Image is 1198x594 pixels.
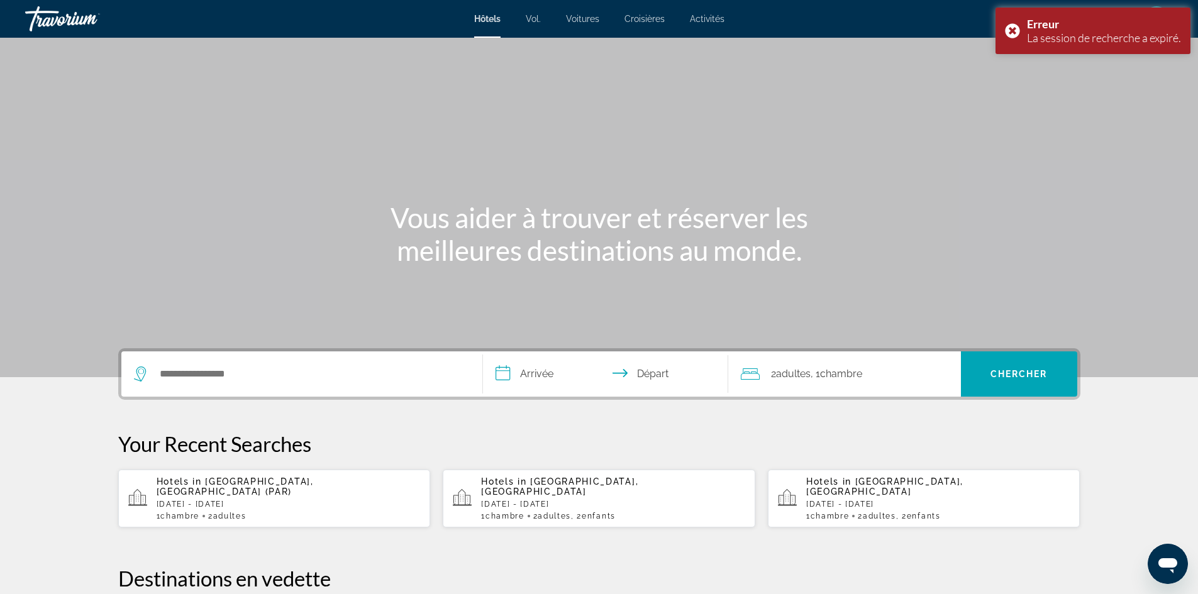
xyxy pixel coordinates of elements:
[118,431,1080,456] p: Your Recent Searches
[213,512,247,520] span: Adultes
[571,512,616,520] span: , 2
[443,469,755,528] button: Hotels in [GEOGRAPHIC_DATA], [GEOGRAPHIC_DATA][DATE] - [DATE]1Chambre2Adultes, 2Enfants
[363,201,835,267] h1: Vous aider à trouver et réserver les meilleures destinations au monde.
[526,14,541,24] a: Vol.
[474,14,501,24] a: Hôtels
[1148,544,1188,584] iframe: Bouton de lancement de la fenêtre de messagerie
[157,476,202,487] span: Hotels in
[806,476,851,487] span: Hotels in
[768,469,1080,528] button: Hotels in [GEOGRAPHIC_DATA], [GEOGRAPHIC_DATA][DATE] - [DATE]1Chambre2Adultes, 2Enfants
[806,512,849,520] span: 1
[907,512,941,520] span: Enfants
[806,476,963,497] span: [GEOGRAPHIC_DATA], [GEOGRAPHIC_DATA]
[1027,31,1181,45] font: La session de recherche a expiré.
[990,369,1048,379] span: Chercher
[160,512,199,520] span: Chambre
[158,365,463,383] input: Search hotel destination
[485,512,524,520] span: Chambre
[481,512,524,520] span: 1
[538,512,571,520] span: Adultes
[208,512,246,520] span: 2
[566,14,599,24] a: Voitures
[1027,17,1181,31] div: Erreur
[858,512,896,520] span: 2
[811,512,850,520] span: Chambre
[690,14,724,24] a: Activités
[157,500,421,509] p: [DATE] - [DATE]
[481,476,638,497] span: [GEOGRAPHIC_DATA], [GEOGRAPHIC_DATA]
[25,3,151,35] a: Travorium
[961,351,1077,397] button: Search
[811,365,862,383] span: , 1
[481,476,526,487] span: Hotels in
[820,368,862,380] span: Chambre
[624,14,665,24] a: Croisières
[728,351,961,397] button: Travelers: 2 adults, 0 children
[157,512,199,520] span: 1
[118,566,1080,591] h2: Destinations en vedette
[806,500,1070,509] p: [DATE] - [DATE]
[896,512,941,520] span: , 2
[157,476,314,497] span: [GEOGRAPHIC_DATA], [GEOGRAPHIC_DATA] (PAR)
[863,512,896,520] span: Adultes
[1140,6,1173,32] button: Menu utilisateur
[1027,17,1059,31] font: Erreur
[776,368,811,380] span: Adultes
[118,469,431,528] button: Hotels in [GEOGRAPHIC_DATA], [GEOGRAPHIC_DATA] (PAR)[DATE] - [DATE]1Chambre2Adultes
[771,365,811,383] span: 2
[481,500,745,509] p: [DATE] - [DATE]
[533,512,571,520] span: 2
[483,351,728,397] button: Select check in and out date
[121,351,1077,397] div: Search widget
[582,512,616,520] span: Enfants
